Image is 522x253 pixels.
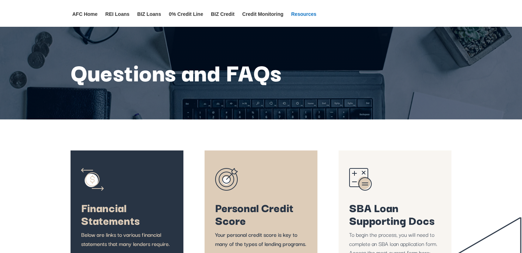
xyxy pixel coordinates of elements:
[291,12,317,27] a: Resources
[137,12,161,27] a: BIZ Loans
[169,12,203,27] a: 0% Credit Line
[105,12,129,27] a: REI Loans
[242,12,284,27] a: Credit Monitoring
[71,58,339,88] h1: Questions and FAQs
[215,199,293,229] span: Personal Credit Score
[211,12,235,27] a: BIZ Credit
[349,199,435,229] span: SBA Loan Supporting Docs
[81,199,140,229] span: Financial Statements
[72,12,98,27] a: AFC Home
